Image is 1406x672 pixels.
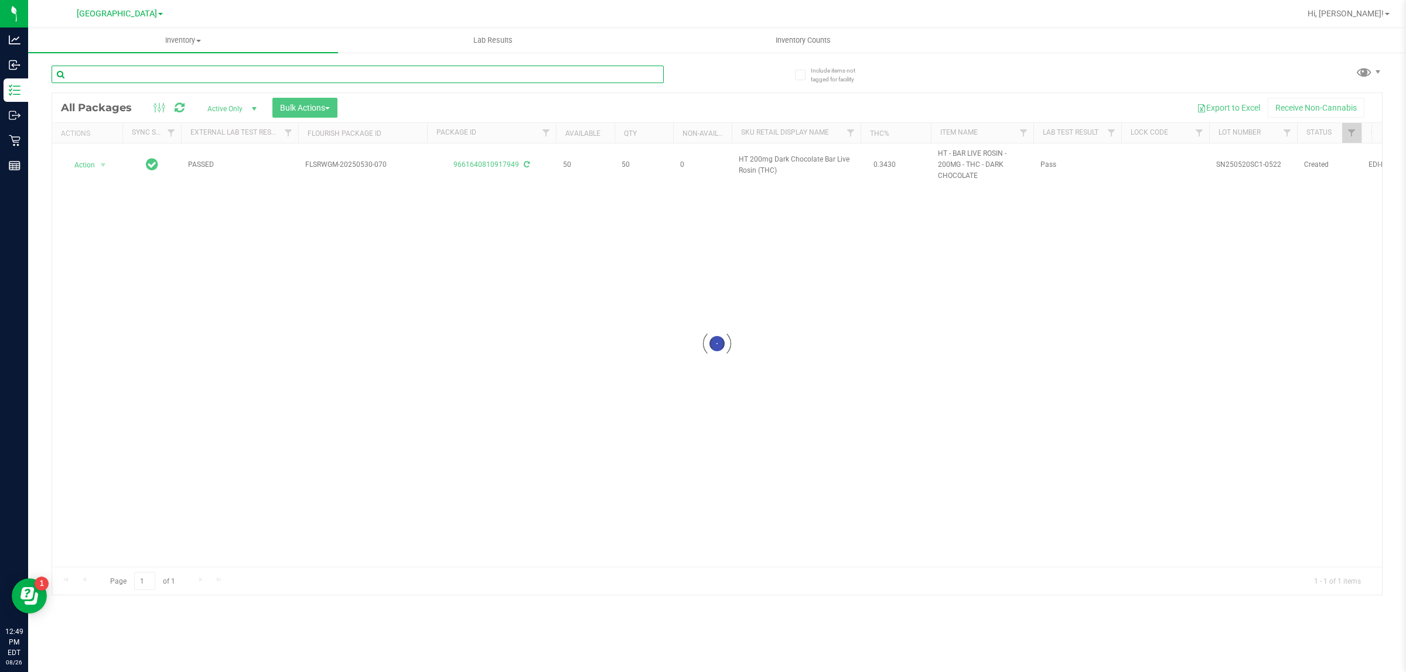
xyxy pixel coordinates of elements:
[5,626,23,658] p: 12:49 PM EDT
[811,66,869,84] span: Include items not tagged for facility
[5,658,23,667] p: 08/26
[52,66,664,83] input: Search Package ID, Item Name, SKU, Lot or Part Number...
[338,28,648,53] a: Lab Results
[9,135,21,146] inline-svg: Retail
[760,35,847,46] span: Inventory Counts
[9,34,21,46] inline-svg: Analytics
[9,160,21,172] inline-svg: Reports
[9,109,21,121] inline-svg: Outbound
[648,28,958,53] a: Inventory Counts
[12,578,47,613] iframe: Resource center
[1308,9,1384,18] span: Hi, [PERSON_NAME]!
[9,59,21,71] inline-svg: Inbound
[77,9,157,19] span: [GEOGRAPHIC_DATA]
[458,35,528,46] span: Lab Results
[28,28,338,53] a: Inventory
[28,35,338,46] span: Inventory
[9,84,21,96] inline-svg: Inventory
[35,577,49,591] iframe: Resource center unread badge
